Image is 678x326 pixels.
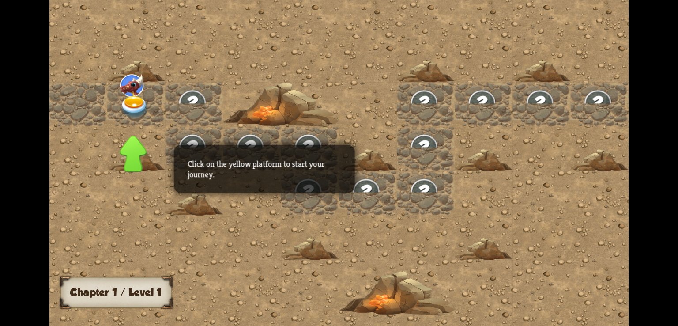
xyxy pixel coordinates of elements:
img: Spikey_Dragon_Icon.png [120,74,143,97]
img: hidden-event-icon.png [584,89,613,117]
img: hidden-event-icon.png [410,133,439,161]
img: hidden-event-icon.png [178,89,207,117]
img: hidden-event-icon.png [178,133,207,161]
img: hidden-event-icon.png [410,178,439,205]
h3: Chapter 1 / Level 1 [70,287,162,299]
img: hidden-event-icon.png [352,178,381,205]
img: hidden-event-icon.png [410,89,439,117]
img: hidden-event-icon.png [236,133,265,161]
img: hidden-event-icon.png [467,89,497,117]
img: hidden-event-icon.png [525,89,554,117]
img: hidden-event-icon.png [294,133,323,161]
p: Click on the yellow platform to start your journey. [188,159,342,179]
img: Yellow_Quest_Icon.png [120,96,149,118]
